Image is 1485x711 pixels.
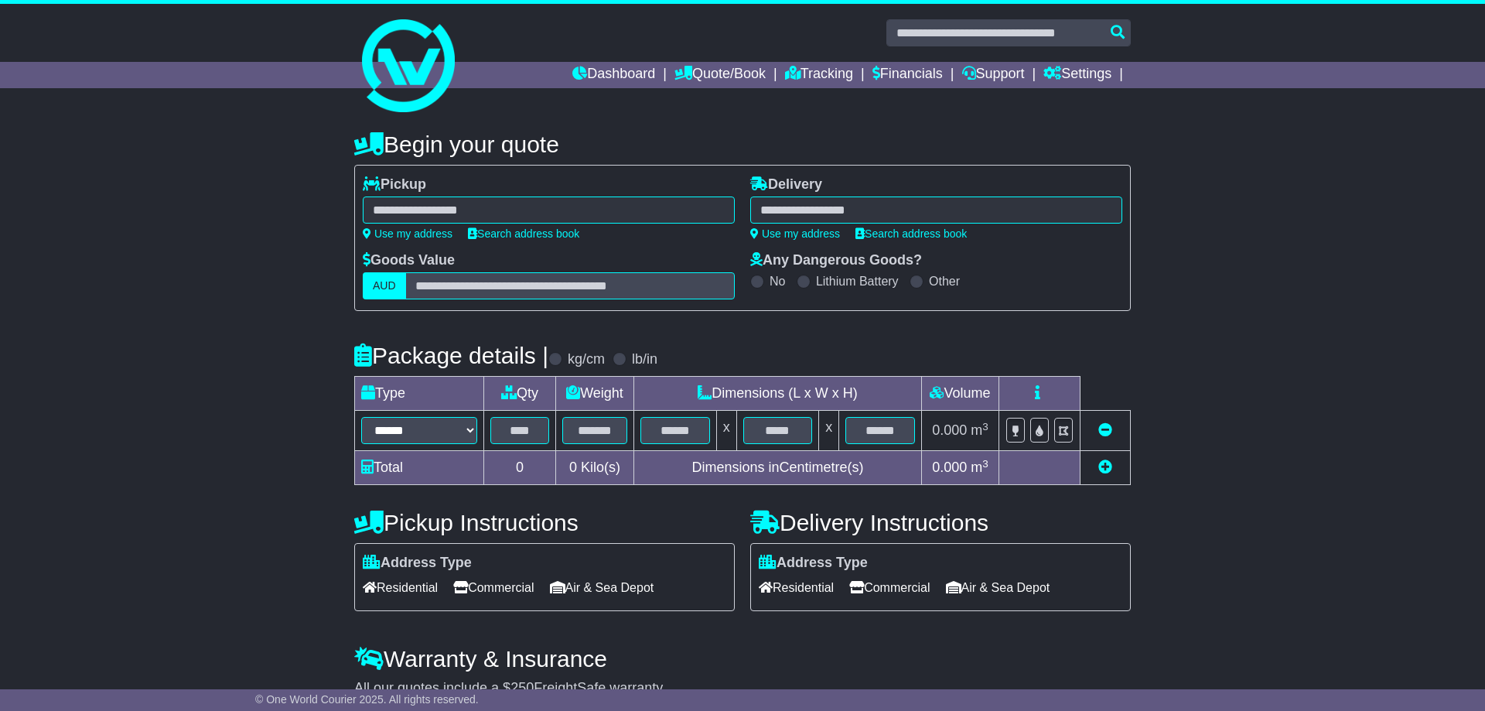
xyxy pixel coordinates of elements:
a: Use my address [750,227,840,240]
a: Search address book [855,227,967,240]
a: Financials [872,62,943,88]
span: 250 [510,680,534,696]
sup: 3 [982,458,988,470]
td: Kilo(s) [556,451,634,485]
label: Pickup [363,176,426,193]
span: Commercial [849,576,930,600]
td: Weight [556,377,634,411]
a: Remove this item [1098,422,1112,438]
td: x [716,411,736,451]
span: m [971,460,988,475]
label: kg/cm [568,351,605,368]
a: Support [962,62,1025,88]
span: Commercial [453,576,534,600]
label: Other [929,274,960,289]
h4: Begin your quote [354,132,1131,157]
label: Lithium Battery [816,274,899,289]
div: All our quotes include a $ FreightSafe warranty. [354,680,1131,697]
a: Add new item [1098,460,1112,475]
td: Volume [921,377,999,411]
span: Air & Sea Depot [550,576,654,600]
span: 0.000 [932,422,967,438]
span: 0.000 [932,460,967,475]
label: Any Dangerous Goods? [750,252,922,269]
label: AUD [363,272,406,299]
h4: Package details | [354,343,548,368]
a: Search address book [468,227,579,240]
a: Dashboard [572,62,655,88]
h4: Pickup Instructions [354,510,735,535]
td: Total [355,451,484,485]
td: x [819,411,839,451]
h4: Delivery Instructions [750,510,1131,535]
sup: 3 [982,421,988,432]
a: Tracking [785,62,853,88]
span: 0 [569,460,577,475]
a: Quote/Book [674,62,766,88]
span: Air & Sea Depot [946,576,1050,600]
td: 0 [484,451,556,485]
a: Settings [1043,62,1111,88]
h4: Warranty & Insurance [354,646,1131,672]
label: Delivery [750,176,822,193]
label: Goods Value [363,252,455,269]
label: No [770,274,785,289]
a: Use my address [363,227,452,240]
td: Dimensions in Centimetre(s) [633,451,921,485]
span: Residential [363,576,438,600]
span: Residential [759,576,834,600]
span: © One World Courier 2025. All rights reserved. [255,693,479,706]
span: m [971,422,988,438]
label: Address Type [759,555,868,572]
td: Dimensions (L x W x H) [633,377,921,411]
label: Address Type [363,555,472,572]
label: lb/in [632,351,657,368]
td: Type [355,377,484,411]
td: Qty [484,377,556,411]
